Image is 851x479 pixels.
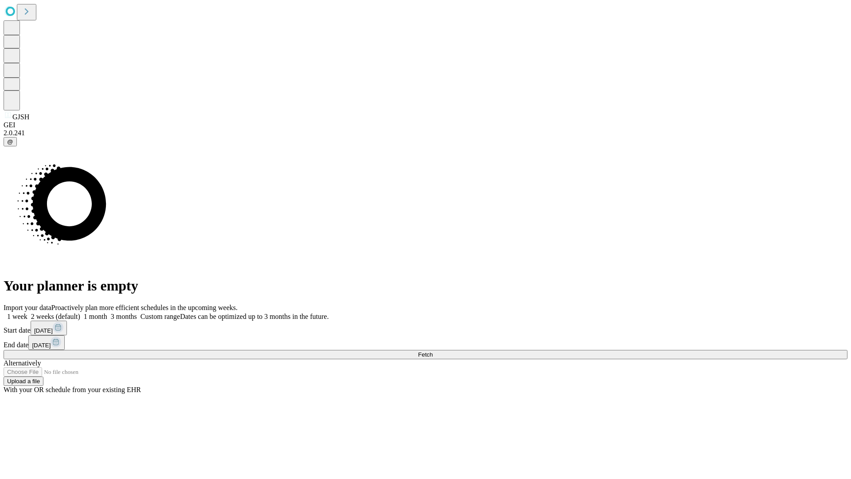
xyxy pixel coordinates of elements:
span: Alternatively [4,359,41,367]
span: Custom range [141,313,180,320]
div: GEI [4,121,847,129]
span: Import your data [4,304,51,311]
div: 2.0.241 [4,129,847,137]
div: Start date [4,321,847,335]
button: [DATE] [31,321,67,335]
span: With your OR schedule from your existing EHR [4,386,141,393]
span: @ [7,138,13,145]
span: 3 months [111,313,137,320]
span: [DATE] [32,342,51,349]
h1: Your planner is empty [4,278,847,294]
span: [DATE] [34,327,53,334]
span: 1 month [84,313,107,320]
button: [DATE] [28,335,65,350]
span: GJSH [12,113,29,121]
button: Fetch [4,350,847,359]
button: @ [4,137,17,146]
span: 2 weeks (default) [31,313,80,320]
button: Upload a file [4,377,43,386]
span: Proactively plan more efficient schedules in the upcoming weeks. [51,304,238,311]
span: Dates can be optimized up to 3 months in the future. [180,313,328,320]
span: Fetch [418,351,433,358]
span: 1 week [7,313,27,320]
div: End date [4,335,847,350]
